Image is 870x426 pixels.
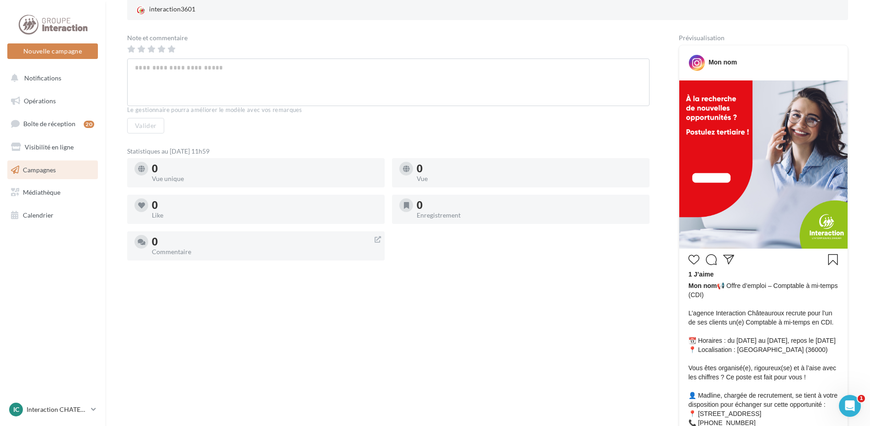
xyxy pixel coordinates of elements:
div: interaction3601 [134,3,197,16]
span: Médiathèque [23,188,60,196]
div: Vue unique [152,176,377,182]
svg: Partager la publication [723,254,734,265]
div: Note et commentaire [127,35,650,41]
span: Campagnes [23,165,56,173]
svg: Enregistrer [827,254,838,265]
a: Visibilité en ligne [5,138,100,157]
div: Le gestionnaire pourra améliorer le modèle avec vos remarques [127,106,650,114]
div: Statistiques au [DATE] 11h59 [127,148,650,154]
div: 0 [417,200,642,210]
span: Visibilité en ligne [25,143,74,151]
button: Nouvelle campagne [7,43,98,59]
div: Enregistrement [417,212,642,218]
div: Prévisualisation [679,35,848,41]
div: 0 [152,164,377,174]
a: Calendrier [5,206,100,225]
div: Commentaire [152,249,377,255]
div: Vue [417,176,642,182]
p: Interaction CHATEAUROUX [27,405,87,414]
a: interaction3601 [134,3,370,16]
span: Boîte de réception [23,120,75,128]
a: IC Interaction CHATEAUROUX [7,401,98,418]
a: Opérations [5,91,100,111]
div: 1 J’aime [688,270,838,281]
span: Mon nom [688,282,717,289]
span: Calendrier [23,211,54,219]
div: 0 [152,237,377,247]
iframe: Intercom live chat [839,395,861,417]
a: Campagnes [5,160,100,180]
div: 0 [417,164,642,174]
span: 1 [858,395,865,402]
a: Médiathèque [5,183,100,202]
div: Mon nom [709,58,737,67]
span: Notifications [24,74,61,82]
a: Boîte de réception20 [5,114,100,133]
div: 20 [84,121,94,128]
svg: J’aime [688,254,699,265]
button: Valider [127,118,164,133]
div: 0 [152,200,377,210]
svg: Commenter [706,254,717,265]
button: Notifications [5,69,96,88]
span: IC [13,405,19,414]
div: Like [152,212,377,218]
span: Opérations [24,97,56,105]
